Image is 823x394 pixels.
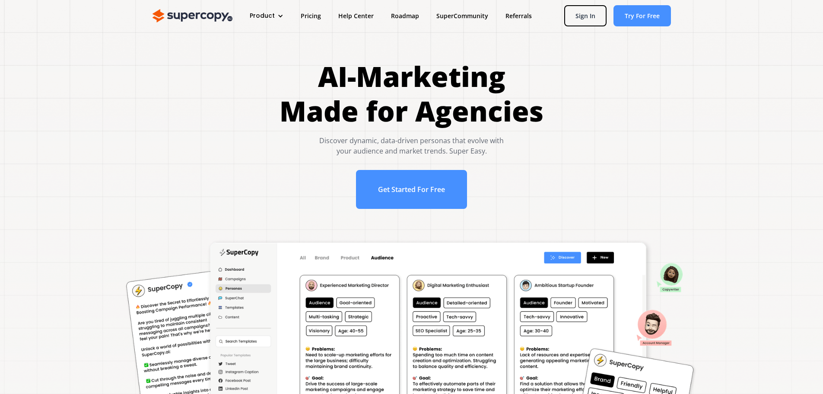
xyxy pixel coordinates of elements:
a: Try For Free [613,5,671,26]
a: Roadmap [382,8,428,24]
div: Discover dynamic, data-driven personas that evolve with your audience and market trends. Super Easy. [280,135,543,156]
a: Sign In [564,5,607,26]
h1: AI-Marketing Made for Agencies [280,59,543,128]
div: Product [250,11,275,20]
a: Get Started For Free [356,170,467,209]
a: Pricing [292,8,330,24]
a: Help Center [330,8,382,24]
a: Referrals [497,8,540,24]
div: Product [241,8,292,24]
a: SuperCommunity [428,8,497,24]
